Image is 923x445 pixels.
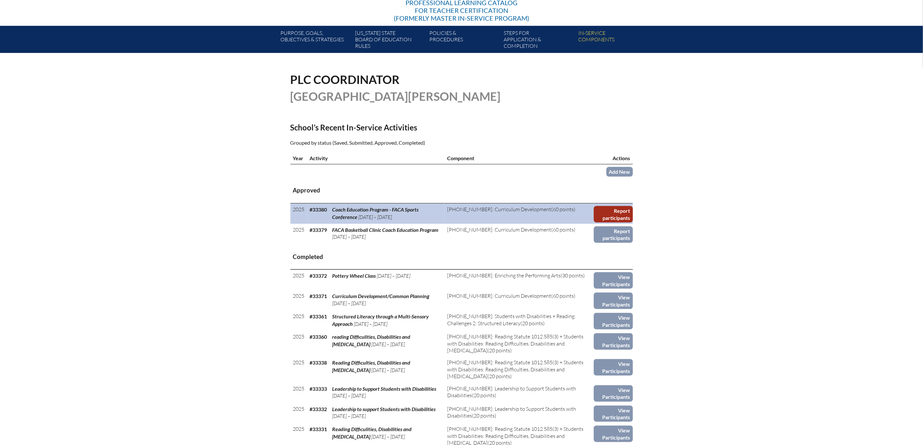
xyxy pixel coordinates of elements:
span: [DATE] – [DATE] [332,413,366,419]
span: [PHONE_NUMBER]: Reading Statute 1012.585(3) + Students with Disabilities: Reading Difficulties, D... [447,333,583,354]
span: [PHONE_NUMBER]: Enriching the Performing Arts [447,272,561,279]
a: Report participants [594,206,633,222]
b: #33338 [310,359,327,366]
td: 2025 [290,310,307,331]
b: #33360 [310,334,327,340]
span: [PHONE_NUMBER]: Curriculum Development [447,226,551,233]
th: Component [445,152,594,164]
span: Reading Difficulties, Disabilities and [MEDICAL_DATA] [332,359,411,373]
span: reading Difficulities, Disabilities and [MEDICAL_DATA] [332,334,411,347]
span: [PHONE_NUMBER]: Students with Disabilities + Reading: Challenges 2: Structured Literacy [447,313,576,326]
th: Year [290,152,307,164]
span: Curriculum Development/Common Planning [332,293,430,299]
th: Actions [594,152,633,164]
b: #33361 [310,313,327,319]
span: Structured Literacy through a Multi-Sensory Approach [332,313,429,326]
td: (20 points) [445,310,594,331]
span: Pottery Wheel Class [332,273,376,279]
a: In-servicecomponents [576,28,650,53]
td: 2025 [290,270,307,290]
span: Reading Difficulities, Disabilities and [MEDICAL_DATA] [332,426,412,439]
a: [US_STATE] StateBoard of Education rules [352,28,427,53]
b: #33380 [310,206,327,212]
span: Leadership to Support Students with Disabilities [332,386,436,392]
span: [DATE] – [DATE] [332,300,366,306]
a: Report participants [594,226,633,243]
a: Purpose, goals,objectives & strategies [278,28,352,53]
td: 2025 [290,290,307,310]
a: View Participants [594,272,633,289]
td: (20 points) [445,403,594,423]
span: Coach Education Program - FACA Sports Conference [332,206,419,220]
td: 2025 [290,383,307,403]
span: FACA Basketball Clinic Coach Education Program [332,227,439,233]
a: Policies &Procedures [427,28,501,53]
a: View Participants [594,313,633,329]
a: View Participants [594,426,633,442]
span: [PHONE_NUMBER]: Curriculum Development [447,206,551,212]
td: (60 points) [445,290,594,310]
span: [PHONE_NUMBER]: Leadership to Support Students with Disabilities [447,406,576,419]
span: [DATE] – [DATE] [377,273,411,279]
td: 2025 [290,403,307,423]
td: 2025 [290,224,307,244]
a: View Participants [594,385,633,402]
td: (60 points) [445,203,594,224]
span: PLC Coordinator [290,72,400,87]
td: 2025 [290,203,307,224]
p: Grouped by status (Saved, Submitted, Approved, Completed) [290,139,518,147]
a: Steps forapplication & completion [501,28,576,53]
td: (20 points) [445,383,594,403]
a: View Participants [594,359,633,376]
span: [DATE] – [DATE] [372,367,405,373]
span: [DATE] – [DATE] [332,233,366,240]
td: 2025 [290,357,307,382]
span: [PHONE_NUMBER]: Leadership to Support Students with Disabilities [447,385,576,398]
h3: Approved [293,186,630,194]
a: Add New [606,167,633,176]
td: (30 points) [445,270,594,290]
span: [GEOGRAPHIC_DATA][PERSON_NAME] [290,89,501,103]
b: #33379 [310,227,327,233]
b: #33372 [310,273,327,279]
span: [DATE] – [DATE] [332,392,366,399]
b: #33371 [310,293,327,299]
span: [PHONE_NUMBER]: Reading Statute 1012.585(3) + Students with Disabilities: Reading Difficulties, D... [447,359,583,379]
b: #33331 [310,426,327,432]
td: (20 points) [445,331,594,357]
b: #33333 [310,386,327,392]
a: View Participants [594,333,633,350]
th: Activity [307,152,445,164]
span: [DATE] – [DATE] [372,433,405,440]
a: View Participants [594,406,633,422]
span: [PHONE_NUMBER]: Curriculum Development [447,293,551,299]
h3: Completed [293,253,630,261]
span: Leadership to support Students with Disabilities [332,406,436,412]
td: 2025 [290,331,307,357]
td: (20 points) [445,357,594,382]
td: (60 points) [445,224,594,244]
span: for Teacher Certification [415,6,508,14]
span: [DATE] – [DATE] [372,341,405,347]
span: [DATE] – [DATE] [359,214,392,220]
a: View Participants [594,293,633,309]
h2: School’s Recent In-Service Activities [290,123,518,132]
b: #33332 [310,406,327,412]
span: [DATE] – [DATE] [354,321,388,327]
